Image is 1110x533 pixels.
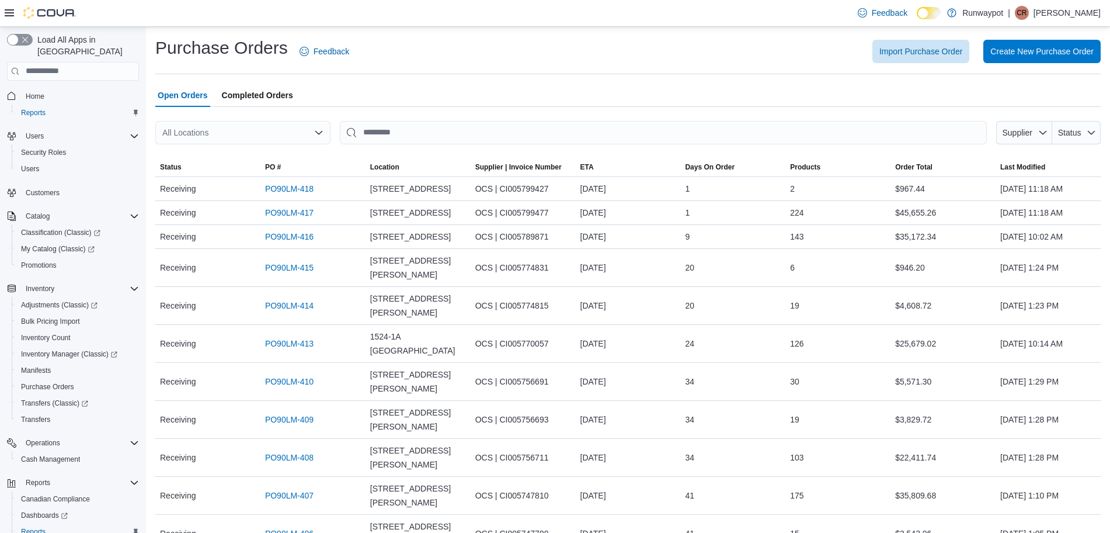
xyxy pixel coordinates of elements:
div: [DATE] [576,446,681,469]
span: Transfers [16,413,139,427]
div: $25,679.02 [890,332,996,355]
div: [DATE] [576,484,681,507]
span: Purchase Orders [21,382,74,392]
button: Manifests [12,362,144,379]
span: Completed Orders [222,84,293,107]
span: Load All Apps in [GEOGRAPHIC_DATA] [33,34,139,57]
span: Receiving [160,337,196,351]
a: PO90LM-416 [265,230,314,244]
div: [DATE] 10:14 AM [996,332,1101,355]
a: Feedback [295,40,354,63]
span: ETA [580,162,594,172]
span: 103 [790,451,803,465]
div: $22,411.74 [890,446,996,469]
a: Classification (Classic) [16,226,105,240]
button: Inventory [21,282,59,296]
span: Days On Order [685,162,735,172]
span: 30 [790,375,799,389]
span: 126 [790,337,803,351]
span: Reports [26,478,50,487]
button: Home [2,88,144,105]
span: Adjustments (Classic) [16,298,139,312]
span: 34 [685,451,694,465]
a: Inventory Manager (Classic) [12,346,144,362]
span: Home [21,89,139,103]
button: Operations [21,436,65,450]
div: Location [370,162,399,172]
div: [DATE] 1:28 PM [996,446,1101,469]
span: Status [160,162,182,172]
span: Customers [26,188,60,198]
div: $3,829.72 [890,408,996,431]
button: Status [1052,121,1101,144]
span: Create New Purchase Order [990,46,1094,57]
button: Days On Order [680,158,785,176]
a: Purchase Orders [16,380,79,394]
span: Cash Management [16,452,139,466]
a: Adjustments (Classic) [12,297,144,313]
span: 1524-1A [GEOGRAPHIC_DATA] [370,330,466,358]
div: [DATE] [576,294,681,317]
div: OCS | CI005799477 [471,201,576,224]
span: PO # [265,162,281,172]
a: Transfers (Classic) [16,396,93,410]
div: [DATE] 1:28 PM [996,408,1101,431]
span: My Catalog (Classic) [21,244,95,254]
span: 175 [790,489,803,503]
a: Bulk Pricing Import [16,314,85,328]
a: Canadian Compliance [16,492,95,506]
button: Users [12,161,144,177]
a: PO90LM-408 [265,451,314,465]
span: Import Purchase Order [879,46,962,57]
span: Receiving [160,299,196,313]
span: Open Orders [158,84,208,107]
h1: Purchase Orders [155,36,288,60]
span: Dashboards [21,511,68,520]
span: [STREET_ADDRESS][PERSON_NAME] [370,444,466,472]
p: Runwaypot [962,6,1003,20]
span: Reports [16,106,139,120]
div: $45,655.26 [890,201,996,224]
button: Promotions [12,257,144,274]
span: Inventory Manager (Classic) [16,347,139,361]
button: Last Modified [996,158,1101,176]
button: Catalog [2,208,144,224]
a: Security Roles [16,146,71,160]
button: Inventory [2,281,144,297]
span: Home [26,92,44,101]
span: 9 [685,230,690,244]
span: Receiving [160,489,196,503]
span: Receiving [160,261,196,275]
button: Order Total [890,158,996,176]
span: Manifests [16,364,139,378]
a: My Catalog (Classic) [16,242,99,256]
button: Purchase Orders [12,379,144,395]
a: Dashboards [16,508,72,522]
span: Last Modified [1000,162,1045,172]
div: [DATE] [576,408,681,431]
span: [STREET_ADDRESS][PERSON_NAME] [370,482,466,510]
a: Inventory Count [16,331,75,345]
a: PO90LM-410 [265,375,314,389]
div: $4,608.72 [890,294,996,317]
button: Reports [2,475,144,491]
button: Create New Purchase Order [983,40,1101,63]
a: PO90LM-409 [265,413,314,427]
div: [DATE] [576,332,681,355]
span: Users [26,131,44,141]
a: Home [21,89,49,103]
span: 19 [790,413,799,427]
a: Adjustments (Classic) [16,298,102,312]
div: $35,172.34 [890,225,996,248]
button: Operations [2,435,144,451]
span: Users [21,129,139,143]
a: Transfers (Classic) [12,395,144,411]
span: Dark Mode [917,19,917,20]
input: Dark Mode [917,7,941,19]
span: 1 [685,206,690,220]
div: [DATE] 11:18 AM [996,177,1101,200]
div: OCS | CI005799427 [471,177,576,200]
span: Receiving [160,375,196,389]
span: 20 [685,261,694,275]
button: Supplier [996,121,1052,144]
